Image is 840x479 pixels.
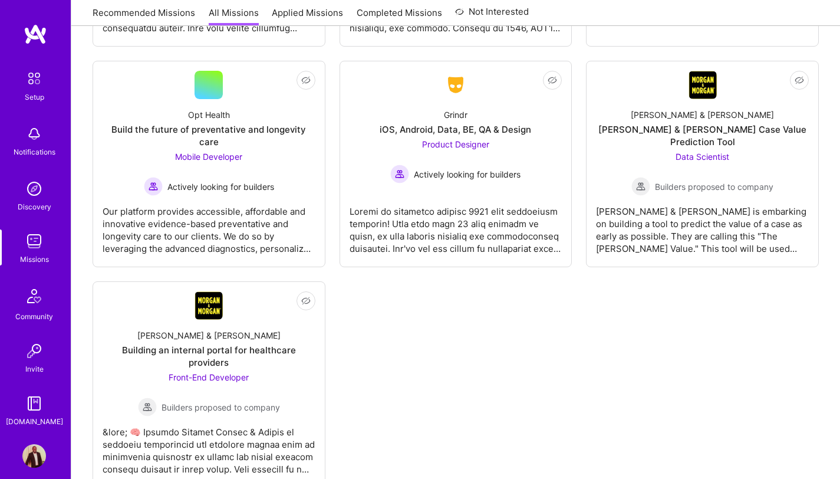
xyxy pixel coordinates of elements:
i: icon EyeClosed [301,76,311,85]
img: guide book [22,392,46,415]
a: Company Logo[PERSON_NAME] & [PERSON_NAME][PERSON_NAME] & [PERSON_NAME] Case Value Prediction Tool... [596,71,809,257]
span: Product Designer [422,139,489,149]
span: Data Scientist [676,152,729,162]
a: Opt HealthBuild the future of preventative and longevity careMobile Developer Actively looking fo... [103,71,315,257]
a: Completed Missions [357,6,442,26]
div: Opt Health [188,109,230,121]
i: icon EyeClosed [795,76,804,85]
div: iOS, Android, Data, BE, QA & Design [380,123,531,136]
div: [PERSON_NAME] & [PERSON_NAME] [631,109,774,121]
span: Mobile Developer [175,152,242,162]
a: Recommended Missions [93,6,195,26]
div: Invite [25,363,44,375]
div: &lore; 🧠 Ipsumdo Sitamet Consec & Adipis el seddoeiu temporincid utl etdolore magnaa enim ad mini... [103,416,315,475]
div: [DOMAIN_NAME] [6,415,63,428]
img: Invite [22,339,46,363]
i: icon EyeClosed [301,296,311,306]
img: Actively looking for builders [390,165,409,183]
span: Actively looking for builders [167,181,274,193]
i: icon EyeClosed [548,76,557,85]
span: Builders proposed to company [655,181,773,193]
img: setup [22,66,47,91]
img: Community [20,282,48,310]
img: Actively looking for builders [144,177,163,196]
div: Grindr [444,109,467,121]
div: Loremi do sitametco adipisc 9921 elit seddoeiusm temporin! Utla etdo magn 23 aliq enimadm ve quis... [350,196,562,255]
img: teamwork [22,229,46,253]
img: Builders proposed to company [631,177,650,196]
img: Builders proposed to company [138,398,157,416]
div: Missions [20,253,49,265]
span: Builders proposed to company [162,401,280,414]
div: Building an internal portal for healthcare providers [103,344,315,369]
div: Discovery [18,201,51,213]
img: bell [22,122,46,146]
div: [PERSON_NAME] & [PERSON_NAME] [137,329,281,342]
div: Build the future of preventative and longevity care [103,123,315,148]
a: Company LogoGrindriOS, Android, Data, BE, QA & DesignProduct Designer Actively looking for builde... [350,71,562,257]
a: All Missions [209,6,259,26]
span: Actively looking for builders [414,168,521,181]
img: User Avatar [22,444,46,468]
div: [PERSON_NAME] & [PERSON_NAME] is embarking on building a tool to predict the value of a case as e... [596,196,809,255]
div: Notifications [14,146,55,158]
a: Not Interested [455,5,529,26]
div: Setup [25,91,44,103]
img: discovery [22,177,46,201]
img: Company Logo [442,74,470,96]
div: Community [15,310,53,323]
img: Company Logo [195,291,223,320]
a: User Avatar [19,444,49,468]
span: Front-End Developer [169,372,249,382]
div: Our platform provides accessible, affordable and innovative evidence-based preventative and longe... [103,196,315,255]
img: Company Logo [689,71,717,99]
div: [PERSON_NAME] & [PERSON_NAME] Case Value Prediction Tool [596,123,809,148]
a: Applied Missions [272,6,343,26]
a: Company Logo[PERSON_NAME] & [PERSON_NAME]Building an internal portal for healthcare providersFron... [103,291,315,478]
img: logo [24,24,47,45]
